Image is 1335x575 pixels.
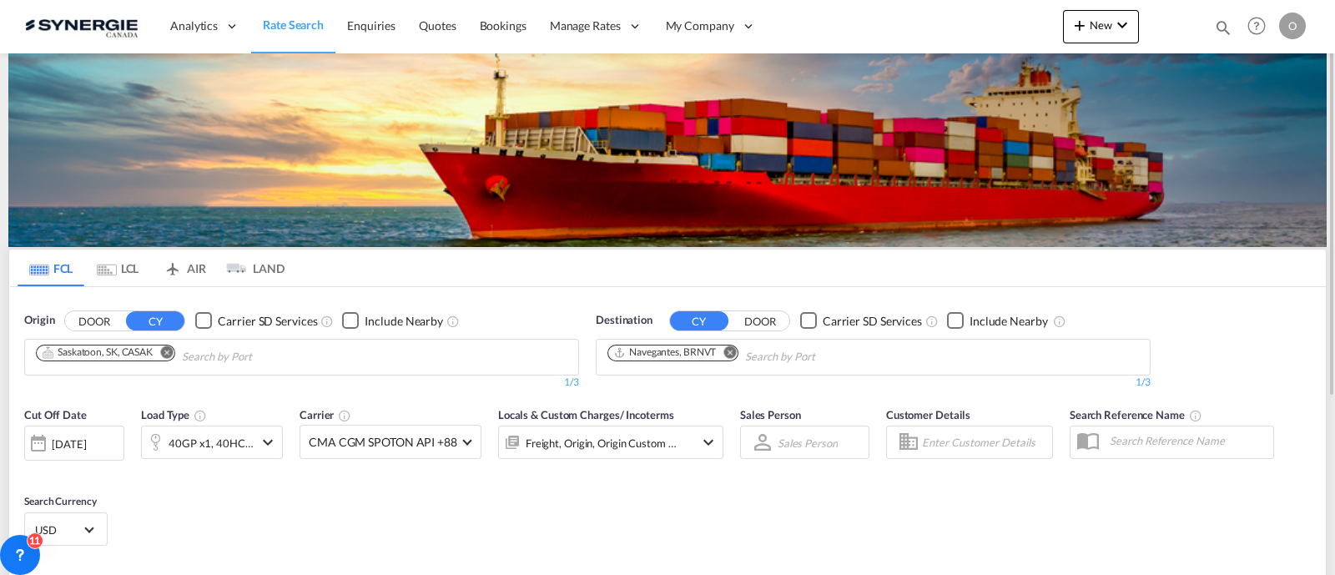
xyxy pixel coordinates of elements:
[745,344,904,371] input: Chips input.
[670,311,728,330] button: CY
[24,408,87,421] span: Cut Off Date
[170,18,218,34] span: Analytics
[1189,409,1202,422] md-icon: Your search will be saved by the below given name
[1063,10,1139,43] button: icon-plus 400-fgNewicon-chevron-down
[300,408,351,421] span: Carrier
[970,313,1048,330] div: Include Nearby
[1112,15,1132,35] md-icon: icon-chevron-down
[1101,428,1273,453] input: Search Reference Name
[1053,315,1066,328] md-icon: Unchecked: Ignores neighbouring ports when fetching rates.Checked : Includes neighbouring ports w...
[126,311,184,330] button: CY
[84,250,151,286] md-tab-item: LCL
[24,312,54,329] span: Origin
[823,313,922,330] div: Carrier SD Services
[1070,15,1090,35] md-icon: icon-plus 400-fg
[24,459,37,482] md-datepicker: Select
[42,346,153,360] div: Saskatoon, SK, CASAK
[18,250,84,286] md-tab-item: FCL
[365,313,443,330] div: Include Nearby
[35,522,82,537] span: USD
[550,18,621,34] span: Manage Rates
[182,344,340,371] input: Chips input.
[33,517,98,542] md-select: Select Currency: $ USDUnited States Dollar
[480,18,526,33] span: Bookings
[1242,12,1279,42] div: Help
[1242,12,1271,40] span: Help
[218,250,285,286] md-tab-item: LAND
[320,315,334,328] md-icon: Unchecked: Search for CY (Container Yard) services for all selected carriers.Checked : Search for...
[195,312,317,330] md-checkbox: Checkbox No Ink
[596,312,652,329] span: Destination
[263,18,324,32] span: Rate Search
[169,431,254,455] div: 40GP x1 40HC x1
[446,315,460,328] md-icon: Unchecked: Ignores neighbouring ports when fetching rates.Checked : Includes neighbouring ports w...
[8,53,1327,247] img: LCL+%26+FCL+BACKGROUND.png
[1214,18,1232,37] md-icon: icon-magnify
[613,346,716,360] div: Navegantes, BRNVT
[713,346,738,362] button: Remove
[605,340,910,371] md-chips-wrap: Chips container. Use arrow keys to select chips.
[925,315,939,328] md-icon: Unchecked: Search for CY (Container Yard) services for all selected carriers.Checked : Search for...
[42,346,156,360] div: Press delete to remove this chip.
[740,408,801,421] span: Sales Person
[1279,13,1306,39] div: O
[613,346,719,360] div: Press delete to remove this chip.
[218,313,317,330] div: Carrier SD Services
[498,408,674,421] span: Locals & Custom Charges
[347,18,395,33] span: Enquiries
[338,409,351,422] md-icon: The selected Trucker/Carrierwill be displayed in the rate results If the rates are from another f...
[666,18,734,34] span: My Company
[419,18,456,33] span: Quotes
[24,376,579,390] div: 1/3
[141,426,283,459] div: 40GP x1 40HC x1icon-chevron-down
[24,495,97,507] span: Search Currency
[163,259,183,271] md-icon: icon-airplane
[52,436,86,451] div: [DATE]
[947,312,1048,330] md-checkbox: Checkbox No Ink
[151,250,218,286] md-tab-item: AIR
[309,434,457,451] span: CMA CGM SPOTON API +88
[731,311,789,330] button: DOOR
[620,408,674,421] span: / Incoterms
[698,432,718,452] md-icon: icon-chevron-down
[922,430,1047,455] input: Enter Customer Details
[776,431,839,455] md-select: Sales Person
[800,312,922,330] md-checkbox: Checkbox No Ink
[141,408,207,421] span: Load Type
[342,312,443,330] md-checkbox: Checkbox No Ink
[24,426,124,461] div: [DATE]
[18,250,285,286] md-pagination-wrapper: Use the left and right arrow keys to navigate between tabs
[1070,18,1132,32] span: New
[886,408,970,421] span: Customer Details
[194,409,207,422] md-icon: icon-information-outline
[1070,408,1202,421] span: Search Reference Name
[1214,18,1232,43] div: icon-magnify
[65,311,123,330] button: DOOR
[258,432,278,452] md-icon: icon-chevron-down
[149,346,174,362] button: Remove
[25,8,138,45] img: 1f56c880d42311ef80fc7dca854c8e59.png
[498,426,723,459] div: Freight Origin Origin Custom Destination Destination Custom Factory Stuffingicon-chevron-down
[33,340,347,371] md-chips-wrap: Chips container. Use arrow keys to select chips.
[596,376,1151,390] div: 1/3
[526,431,678,455] div: Freight Origin Origin Custom Destination Destination Custom Factory Stuffing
